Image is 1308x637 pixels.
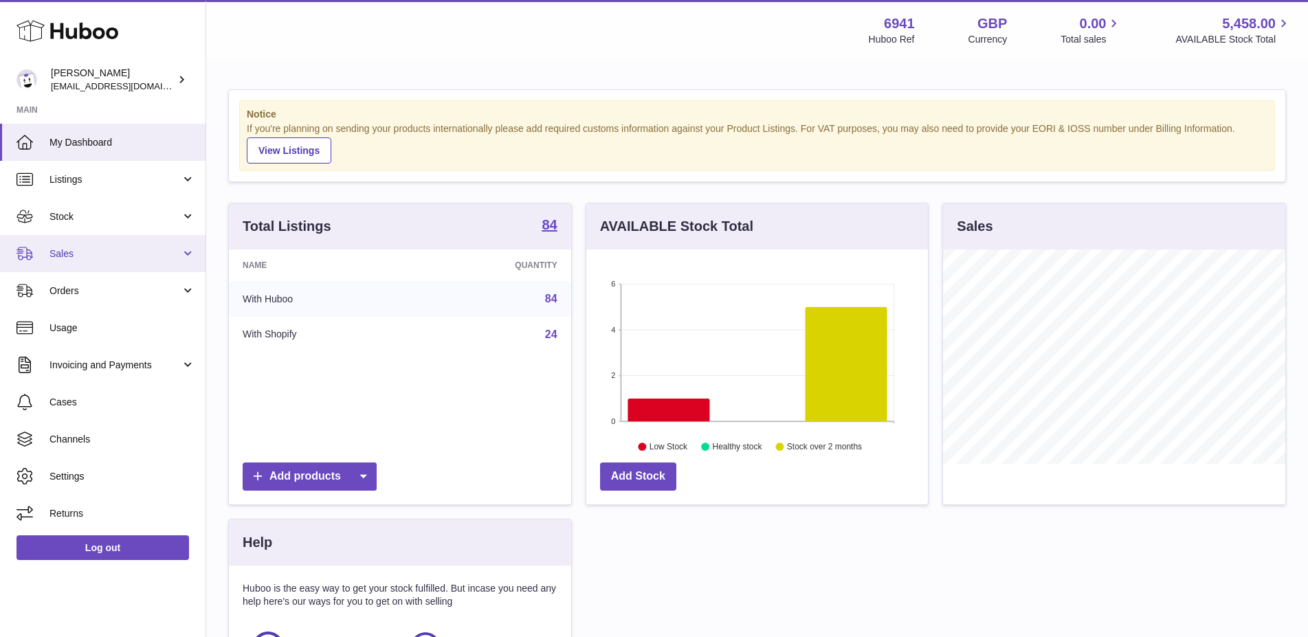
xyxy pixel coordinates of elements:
[542,218,557,234] a: 84
[600,217,753,236] h3: AVAILABLE Stock Total
[51,80,202,91] span: [EMAIL_ADDRESS][DOMAIN_NAME]
[611,326,615,334] text: 4
[229,317,413,353] td: With Shopify
[49,322,195,335] span: Usage
[229,249,413,281] th: Name
[49,396,195,409] span: Cases
[712,442,762,451] text: Healthy stock
[650,442,688,451] text: Low Stock
[1061,33,1122,46] span: Total sales
[611,280,615,288] text: 6
[243,582,557,608] p: Huboo is the easy way to get your stock fulfilled. But incase you need any help here's our ways f...
[243,533,272,552] h3: Help
[1222,14,1276,33] span: 5,458.00
[1061,14,1122,46] a: 0.00 Total sales
[49,247,181,260] span: Sales
[49,173,181,186] span: Listings
[869,33,915,46] div: Huboo Ref
[545,328,557,340] a: 24
[611,371,615,379] text: 2
[247,137,331,164] a: View Listings
[884,14,915,33] strong: 6941
[247,122,1267,164] div: If you're planning on sending your products internationally please add required customs informati...
[243,217,331,236] h3: Total Listings
[968,33,1008,46] div: Currency
[243,462,377,491] a: Add products
[229,281,413,317] td: With Huboo
[16,535,189,560] a: Log out
[49,210,181,223] span: Stock
[247,108,1267,121] strong: Notice
[1175,33,1292,46] span: AVAILABLE Stock Total
[542,218,557,232] strong: 84
[1080,14,1107,33] span: 0.00
[600,462,676,491] a: Add Stock
[545,293,557,304] a: 84
[49,136,195,149] span: My Dashboard
[787,442,862,451] text: Stock over 2 months
[49,470,195,483] span: Settings
[51,67,175,93] div: [PERSON_NAME]
[957,217,993,236] h3: Sales
[1175,14,1292,46] a: 5,458.00 AVAILABLE Stock Total
[611,417,615,425] text: 0
[49,284,181,298] span: Orders
[16,69,37,90] img: support@photogears.uk
[49,507,195,520] span: Returns
[413,249,570,281] th: Quantity
[49,359,181,372] span: Invoicing and Payments
[977,14,1007,33] strong: GBP
[49,433,195,446] span: Channels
